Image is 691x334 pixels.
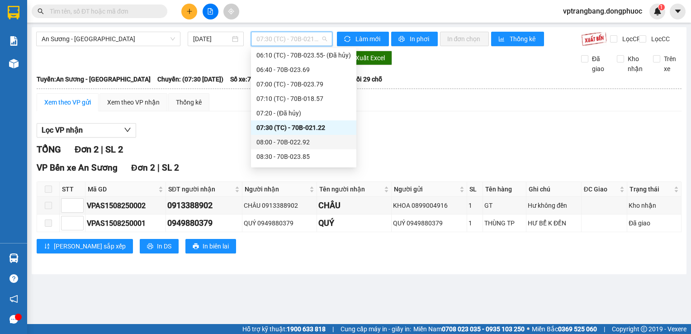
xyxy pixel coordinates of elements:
span: message [9,315,18,324]
span: printer [147,243,153,250]
button: plus [181,4,197,19]
span: Thống kê [510,34,537,44]
span: VP Bến xe An Sương [37,162,118,173]
td: CHÂU [317,197,392,215]
th: Ghi chú [526,182,582,197]
span: vptrangbang.dongphuoc [556,5,649,17]
div: 06:40 - 70B-023.69 [256,65,351,75]
div: 07:00 (TC) - 70B-023.79 [256,79,351,89]
span: SL 2 [162,162,179,173]
div: 08:00 - 70B-022.92 [256,137,351,147]
div: Xem theo VP nhận [107,97,160,107]
button: sort-ascending[PERSON_NAME] sắp xếp [37,239,133,253]
div: CHÂU [318,199,390,212]
img: warehouse-icon [9,253,19,263]
span: Tên người nhận [319,184,382,194]
button: printerIn DS [140,239,179,253]
div: THÙNG TP [484,218,525,228]
span: Miền Nam [413,324,525,334]
span: bar-chart [498,36,506,43]
span: plus [186,8,193,14]
div: 1 [469,218,481,228]
span: Hỗ trợ kỹ thuật: [242,324,326,334]
sup: 1 [658,4,665,10]
div: 07:20 - (Đã hủy) [256,108,351,118]
img: icon-new-feature [653,7,662,15]
div: 0949880379 [167,217,241,229]
div: QUÝ 0949880379 [393,218,465,228]
span: Lọc VP nhận [42,124,83,136]
span: | [604,324,605,334]
button: aim [223,4,239,19]
div: Đã giao [629,218,680,228]
div: CHÂU 0913388902 [244,200,315,210]
img: solution-icon [9,36,19,46]
span: Lọc CC [648,34,671,44]
span: Người gửi [394,184,457,194]
button: bar-chartThống kê [491,32,544,46]
div: 07:30 (TC) - 70B-021.22 [256,123,351,133]
span: Trên xe [660,54,682,74]
span: copyright [641,326,647,332]
button: downloadXuất Excel [338,51,392,65]
div: QUÝ 0949880379 [244,218,315,228]
button: syncLàm mới [337,32,389,46]
span: file-add [207,8,213,14]
span: In phơi [410,34,431,44]
span: | [157,162,160,173]
div: Hư không đền [528,200,580,210]
th: STT [60,182,85,197]
span: SĐT người nhận [168,184,233,194]
img: logo-vxr [8,6,19,19]
span: | [101,144,103,155]
span: An Sương - Tây Ninh [42,32,175,46]
th: SL [467,182,483,197]
span: aim [228,8,234,14]
div: VPAS1508250001 [87,218,164,229]
span: Người nhận [245,184,308,194]
strong: 0369 525 060 [558,325,597,333]
div: 07:10 (TC) - 70B-018.57 [256,94,351,104]
span: caret-down [674,7,682,15]
span: down [124,126,131,134]
span: 07:30 (TC) - 70B-021.22 [256,32,327,46]
span: Đơn 2 [131,162,155,173]
div: Kho nhận [629,200,680,210]
div: QUÝ [318,217,390,229]
span: [PERSON_NAME] sắp xếp [54,241,126,251]
div: 0913388902 [167,199,241,212]
div: VPAS1508250002 [87,200,164,211]
div: KHOA 0899004916 [393,200,465,210]
button: Lọc VP nhận [37,123,136,138]
span: ĐC Giao [584,184,618,194]
span: sort-ascending [44,243,50,250]
button: printerIn phơi [391,32,438,46]
button: In đơn chọn [440,32,489,46]
span: Miền Bắc [532,324,597,334]
span: Mã GD [88,184,156,194]
td: 0949880379 [166,215,242,232]
span: Cung cấp máy in - giấy in: [341,324,411,334]
span: Đơn 2 [75,144,99,155]
span: | [332,324,334,334]
span: Đã giao [588,54,610,74]
span: Chuyến: (07:30 [DATE]) [157,74,223,84]
td: VPAS1508250002 [85,197,166,215]
img: 9k= [581,32,607,46]
span: TỔNG [37,144,61,155]
strong: 0708 023 035 - 0935 103 250 [442,325,525,333]
div: HƯ BỂ K ĐỀN [528,218,580,228]
span: notification [9,295,18,303]
span: SL 2 [105,144,123,155]
span: Xuất Excel [355,53,385,63]
th: Tên hàng [483,182,526,197]
input: Tìm tên, số ĐT hoặc mã đơn [50,6,156,16]
div: Thống kê [176,97,202,107]
span: Số xe: 70B-021.22 [230,74,281,84]
div: 08:30 - 70B-023.85 [256,152,351,162]
button: printerIn biên lai [185,239,236,253]
span: question-circle [9,274,18,283]
span: printer [193,243,199,250]
button: file-add [203,4,218,19]
span: In DS [157,241,171,251]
